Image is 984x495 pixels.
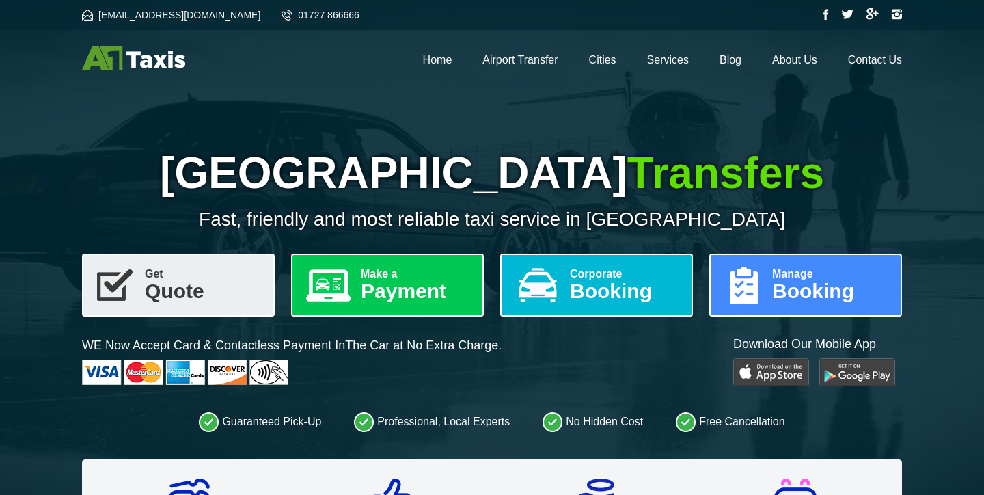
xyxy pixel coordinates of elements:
[82,360,288,385] img: Cards
[145,269,262,280] span: Get
[589,54,616,66] a: Cities
[82,10,260,21] a: [EMAIL_ADDRESS][DOMAIN_NAME]
[291,254,484,317] a: Make aPayment
[82,148,902,198] h1: [GEOGRAPHIC_DATA]
[199,412,321,432] li: Guaranteed Pick-Up
[543,412,643,432] li: No Hidden Cost
[627,148,824,198] span: Transfers
[772,54,817,66] a: About Us
[282,10,359,21] a: 01727 866666
[709,254,902,317] a: ManageBooking
[676,412,784,432] li: Free Cancellation
[82,46,185,70] img: A1 Taxis St Albans LTD
[772,269,890,280] span: Manage
[482,54,558,66] a: Airport Transfer
[82,337,502,354] p: WE Now Accept Card & Contactless Payment In
[647,54,689,66] a: Services
[354,412,510,432] li: Professional, Local Experts
[823,9,829,20] img: Facebook
[720,54,741,66] a: Blog
[82,254,275,317] a: GetQuote
[848,54,902,66] a: Contact Us
[841,10,853,19] img: Twitter
[819,358,895,386] img: Google Play
[570,269,681,280] span: Corporate
[361,269,471,280] span: Make a
[733,336,902,353] p: Download Our Mobile App
[345,338,502,352] span: The Car at No Extra Charge.
[423,54,452,66] a: Home
[500,254,693,317] a: CorporateBooking
[82,209,902,230] p: Fast, friendly and most reliable taxi service in [GEOGRAPHIC_DATA]
[733,358,809,386] img: Play Store
[866,8,879,20] img: Google Plus
[891,9,902,20] img: Instagram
